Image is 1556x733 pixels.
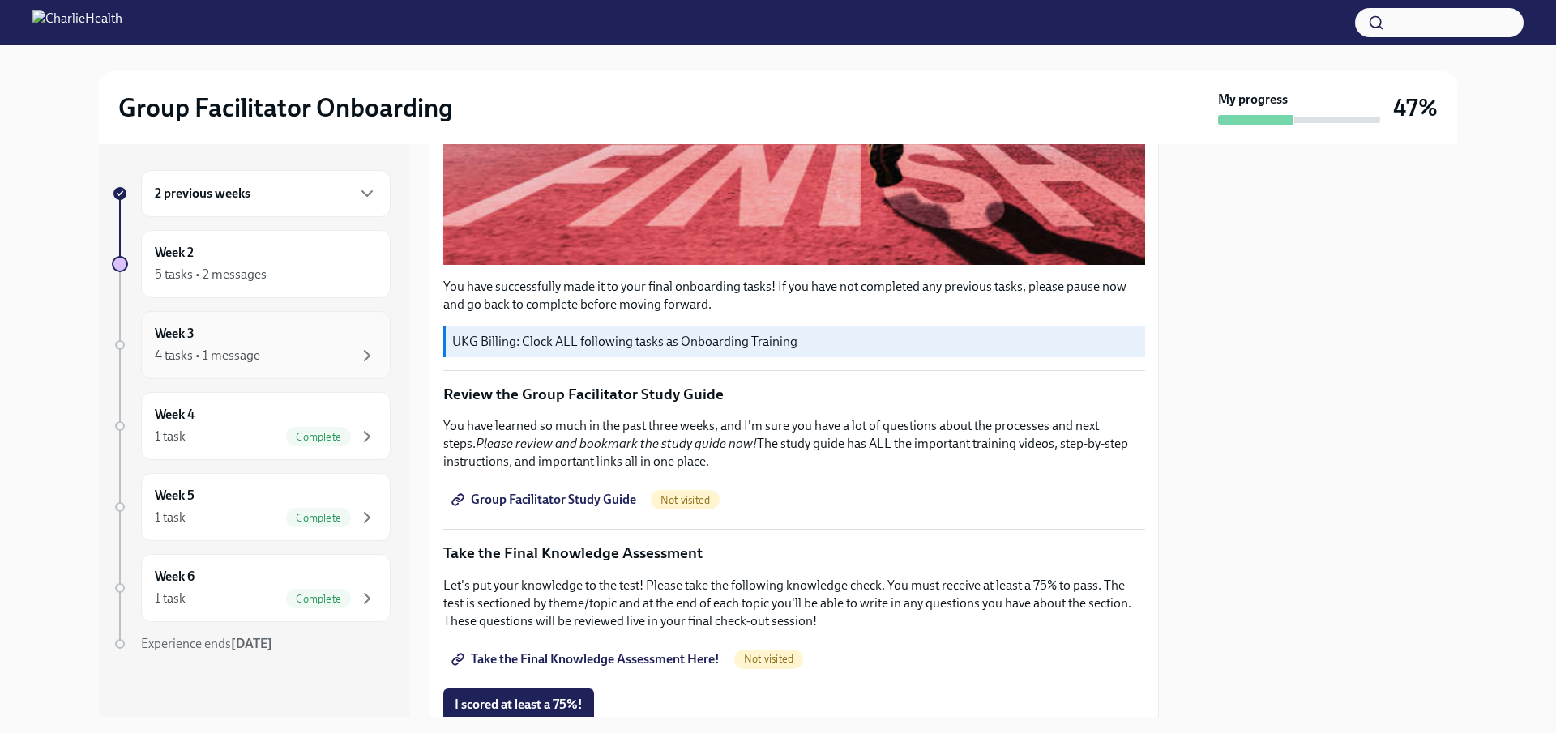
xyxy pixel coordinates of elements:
a: Week 34 tasks • 1 message [112,311,391,379]
span: Complete [286,512,351,524]
span: Group Facilitator Study Guide [455,492,636,508]
a: Week 41 taskComplete [112,392,391,460]
h6: Week 4 [155,406,194,424]
span: Experience ends [141,636,272,651]
a: Week 25 tasks • 2 messages [112,230,391,298]
button: I scored at least a 75%! [443,688,594,721]
p: Take the Final Knowledge Assessment [443,543,1145,564]
div: 1 task [155,509,186,526]
a: Week 61 taskComplete [112,554,391,622]
span: I scored at least a 75%! [455,697,583,713]
span: Not visited [734,653,803,665]
div: 1 task [155,590,186,607]
h6: 2 previous weeks [155,185,250,202]
div: 4 tasks • 1 message [155,347,260,364]
strong: My progress [1218,91,1288,109]
img: CharlieHealth [32,10,122,36]
a: Week 51 taskComplete [112,473,391,541]
a: Group Facilitator Study Guide [443,484,648,516]
h3: 47% [1393,93,1438,122]
h6: Week 5 [155,487,194,505]
p: Let's put your knowledge to the test! Please take the following knowledge check. You must receive... [443,577,1145,630]
strong: [DATE] [231,636,272,651]
em: Please review and bookmark the study guide now! [476,436,757,451]
p: Review the Group Facilitator Study Guide [443,384,1145,405]
h6: Week 2 [155,244,194,262]
span: Not visited [651,494,720,506]
h2: Group Facilitator Onboarding [118,92,453,124]
h6: Week 6 [155,568,194,586]
span: Complete [286,593,351,605]
div: 1 task [155,428,186,445]
span: Take the Final Knowledge Assessment Here! [455,651,720,667]
div: 2 previous weeks [141,170,391,217]
p: UKG Billing: Clock ALL following tasks as Onboarding Training [452,333,1139,351]
div: 5 tasks • 2 messages [155,266,267,283]
a: Take the Final Knowledge Assessment Here! [443,643,731,675]
h6: Week 3 [155,325,194,343]
span: Complete [286,431,351,443]
p: You have successfully made it to your final onboarding tasks! If you have not completed any previ... [443,278,1145,313]
p: You have learned so much in the past three weeks, and I'm sure you have a lot of questions about ... [443,417,1145,471]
